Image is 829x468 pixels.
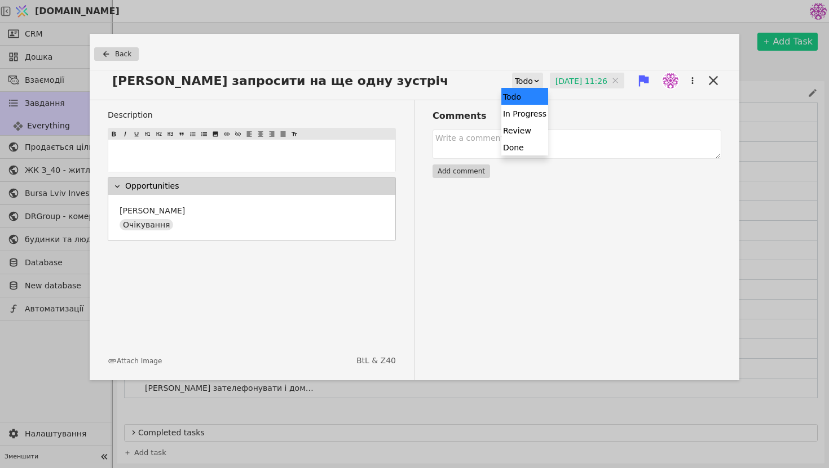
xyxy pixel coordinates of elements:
[433,164,490,178] button: Add comment
[120,205,185,217] p: [PERSON_NAME]
[501,105,548,122] div: In Progress
[125,180,179,192] p: Opportunities
[663,73,678,88] img: de
[612,75,619,86] span: Clear
[108,109,396,121] label: Description
[515,73,533,89] div: Todo
[433,109,721,123] h3: Comments
[612,77,619,84] svg: close
[501,122,548,139] div: Review
[501,139,548,155] div: Done
[108,356,162,366] button: Attach Image
[115,49,131,59] span: Back
[501,88,548,105] div: Todo
[108,72,460,90] span: [PERSON_NAME] запросити на ще одну зустріч
[120,219,173,230] div: Очікування
[356,355,396,367] a: BtL & Z40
